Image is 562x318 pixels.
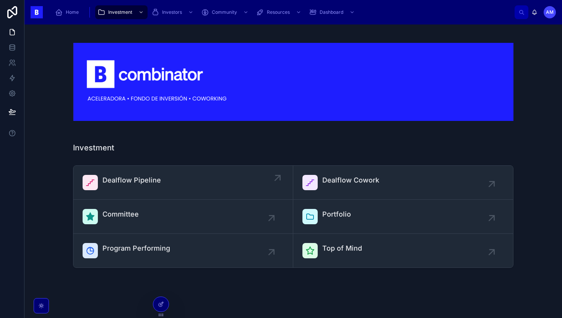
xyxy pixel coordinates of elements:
div: scrollable content [49,4,515,21]
span: Resources [267,9,290,15]
a: Dashboard [307,5,359,19]
span: Top of Mind [322,243,362,254]
a: Investors [149,5,197,19]
a: Program Performing [73,234,293,267]
span: Investment [108,9,132,15]
span: Program Performing [102,243,170,254]
a: Resources [254,5,305,19]
a: Dealflow Pipeline [73,166,293,200]
img: 18590-Captura-de-Pantalla-2024-03-07-a-las-17.49.44.png [73,43,513,121]
span: Dealflow Cowork [322,175,379,186]
a: Investment [95,5,148,19]
span: Dashboard [320,9,343,15]
a: Dealflow Cowork [293,166,513,200]
a: Portfolio [293,200,513,234]
a: Top of Mind [293,234,513,267]
span: Home [66,9,79,15]
h1: Investment [73,142,114,153]
span: Dealflow Pipeline [102,175,161,186]
span: Investors [162,9,182,15]
span: Committee [102,209,139,220]
img: App logo [31,6,43,18]
a: Home [53,5,84,19]
a: Community [199,5,252,19]
a: Committee [73,200,293,234]
span: AM [546,9,554,15]
span: Community [212,9,237,15]
span: Portfolio [322,209,351,220]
